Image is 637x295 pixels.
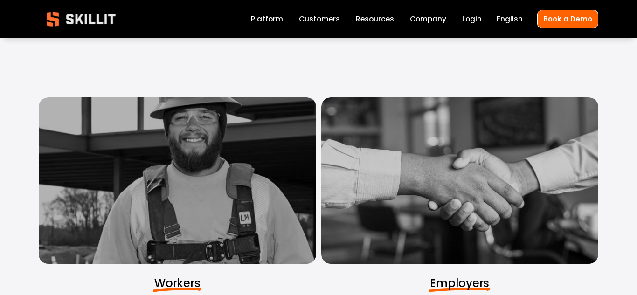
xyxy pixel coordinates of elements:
span: Employers [430,275,489,291]
a: Customers [299,13,340,26]
a: folder dropdown [356,13,394,26]
span: Workers [154,275,200,291]
a: Login [462,13,482,26]
span: English [497,14,523,24]
span: Resources [356,14,394,24]
div: language picker [497,13,523,26]
a: Book a Demo [537,10,598,28]
a: Platform [251,13,283,26]
a: Company [410,13,446,26]
img: Skillit [39,5,124,33]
